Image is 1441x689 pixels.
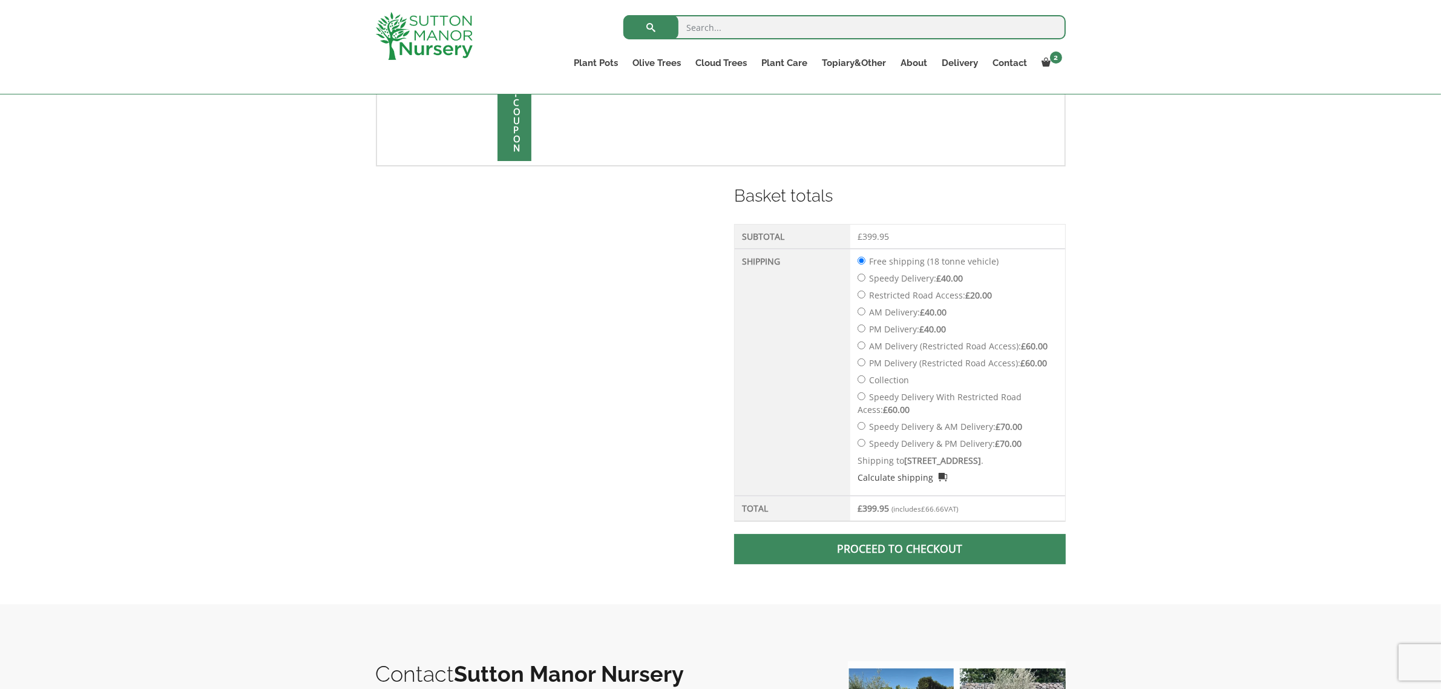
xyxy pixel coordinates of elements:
label: Speedy Delivery With Restricted Road Acess: [858,391,1022,415]
label: PM Delivery (Restricted Road Access): [869,357,1047,369]
a: Proceed to checkout [734,534,1065,564]
bdi: 399.95 [858,231,889,242]
span: £ [936,272,941,284]
label: AM Delivery (Restricted Road Access): [869,340,1048,352]
a: Delivery [935,54,986,71]
a: Plant Pots [566,54,625,71]
img: logo [376,12,473,60]
p: Shipping to . [858,454,1057,467]
input: Search... [623,15,1066,39]
span: £ [921,504,925,513]
span: £ [965,289,970,301]
label: AM Delivery: [869,306,947,318]
span: £ [858,231,862,242]
a: Contact [986,54,1035,71]
a: About [894,54,935,71]
a: Cloud Trees [688,54,755,71]
span: £ [996,421,1000,432]
th: Total [735,496,850,521]
span: 66.66 [921,504,944,513]
label: Free shipping (18 tonne vehicle) [869,255,999,267]
a: Olive Trees [625,54,688,71]
bdi: 70.00 [995,438,1022,449]
span: £ [883,404,888,415]
th: Shipping [735,249,850,496]
a: Topiary&Other [815,54,894,71]
label: Speedy Delivery: [869,272,963,284]
label: Speedy Delivery & AM Delivery: [869,421,1022,432]
bdi: 40.00 [936,272,963,284]
span: £ [1020,357,1025,369]
h2: Basket totals [734,183,1065,209]
h2: Contact [376,661,824,687]
span: £ [1021,340,1026,352]
strong: [STREET_ADDRESS] [904,455,981,466]
a: 2 [1035,54,1066,71]
bdi: 40.00 [919,323,946,335]
label: PM Delivery: [869,323,946,335]
span: £ [858,503,862,514]
span: £ [920,306,925,318]
bdi: 60.00 [1021,340,1048,352]
bdi: 60.00 [883,404,910,415]
bdi: 70.00 [996,421,1022,432]
th: Subtotal [735,225,850,249]
span: £ [995,438,1000,449]
small: (includes VAT) [891,504,958,513]
label: Restricted Road Access: [869,289,992,301]
bdi: 60.00 [1020,357,1047,369]
span: £ [919,323,924,335]
label: Speedy Delivery & PM Delivery: [869,438,1022,449]
b: Sutton Manor Nursery [455,661,684,687]
a: Plant Care [755,54,815,71]
span: 2 [1050,51,1062,64]
bdi: 399.95 [858,503,889,514]
input: Apply coupon [497,43,531,161]
bdi: 20.00 [965,289,992,301]
a: Calculate shipping [858,471,947,484]
bdi: 40.00 [920,306,947,318]
label: Collection [869,374,909,386]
